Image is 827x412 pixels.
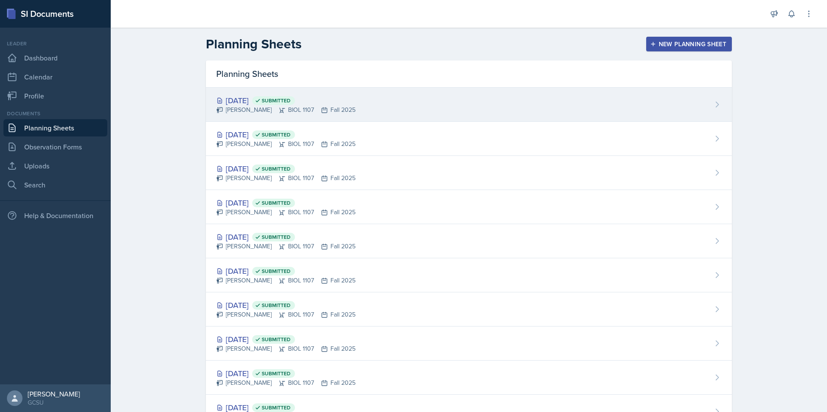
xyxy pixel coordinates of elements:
div: New Planning Sheet [652,41,726,48]
div: [PERSON_NAME] BIOL 1107 Fall 2025 [216,105,356,114]
button: New Planning Sheet [646,37,732,51]
div: [DATE] [216,333,356,345]
div: [DATE] [216,368,356,379]
span: Submitted [262,131,291,138]
a: Search [3,176,107,193]
span: Submitted [262,404,291,411]
span: Submitted [262,97,291,104]
a: [DATE] Submitted [PERSON_NAME]BIOL 1107Fall 2025 [206,258,732,292]
span: Submitted [262,336,291,343]
div: [DATE] [216,129,356,140]
div: [PERSON_NAME] BIOL 1107 Fall 2025 [216,174,356,183]
div: [PERSON_NAME] BIOL 1107 Fall 2025 [216,344,356,353]
a: [DATE] Submitted [PERSON_NAME]BIOL 1107Fall 2025 [206,156,732,190]
div: [DATE] [216,265,356,277]
div: [DATE] [216,163,356,174]
span: Submitted [262,234,291,241]
a: Calendar [3,68,107,86]
span: Submitted [262,165,291,172]
span: Submitted [262,200,291,206]
a: Uploads [3,157,107,174]
div: [PERSON_NAME] BIOL 1107 Fall 2025 [216,242,356,251]
a: Profile [3,87,107,105]
div: [PERSON_NAME] BIOL 1107 Fall 2025 [216,208,356,217]
div: [PERSON_NAME] [28,390,80,398]
div: [PERSON_NAME] BIOL 1107 Fall 2025 [216,276,356,285]
div: [DATE] [216,231,356,243]
h2: Planning Sheets [206,36,301,52]
a: [DATE] Submitted [PERSON_NAME]BIOL 1107Fall 2025 [206,88,732,122]
div: GCSU [28,398,80,407]
div: [PERSON_NAME] BIOL 1107 Fall 2025 [216,310,356,319]
span: Submitted [262,268,291,275]
div: [DATE] [216,95,356,106]
a: [DATE] Submitted [PERSON_NAME]BIOL 1107Fall 2025 [206,224,732,258]
div: Planning Sheets [206,60,732,88]
div: [DATE] [216,197,356,209]
div: [PERSON_NAME] BIOL 1107 Fall 2025 [216,139,356,149]
a: [DATE] Submitted [PERSON_NAME]BIOL 1107Fall 2025 [206,122,732,156]
a: [DATE] Submitted [PERSON_NAME]BIOL 1107Fall 2025 [206,190,732,224]
a: [DATE] Submitted [PERSON_NAME]BIOL 1107Fall 2025 [206,292,732,326]
a: Dashboard [3,49,107,67]
a: Observation Forms [3,138,107,155]
a: [DATE] Submitted [PERSON_NAME]BIOL 1107Fall 2025 [206,361,732,395]
span: Submitted [262,302,291,309]
span: Submitted [262,370,291,377]
a: [DATE] Submitted [PERSON_NAME]BIOL 1107Fall 2025 [206,326,732,361]
div: [DATE] [216,299,356,311]
div: [PERSON_NAME] BIOL 1107 Fall 2025 [216,378,356,387]
div: Leader [3,40,107,48]
a: Planning Sheets [3,119,107,136]
div: Documents [3,110,107,117]
div: Help & Documentation [3,207,107,224]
